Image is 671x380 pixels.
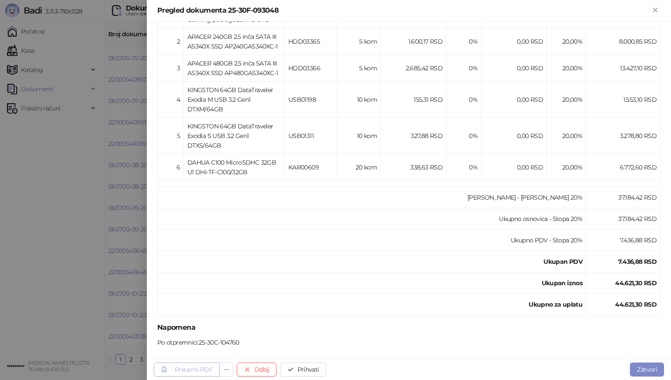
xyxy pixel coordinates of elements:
td: 0,00 RSD [481,55,547,82]
td: KAR00609 [285,154,337,181]
strong: Ukupan iznos [542,279,582,287]
div: APACER 240GB 2.5 inča SATA III AS340X SSD AP240GAS340XC-1 [187,32,281,51]
button: Zatvori [630,363,664,377]
h5: Napomena [157,322,661,333]
strong: Ukupno za uplatu [529,301,582,308]
td: 37.184,42 RSD [586,208,661,230]
td: 20 kom [337,154,381,181]
td: 1.600,17 RSD [381,28,446,55]
td: [PERSON_NAME] - [PERSON_NAME] 20% [158,187,586,208]
div: DAHUA C100 MicroSDHC 32GB U1 DHI-TF-C100/32GB [187,158,281,177]
td: 0,00 RSD [481,118,547,154]
td: 6.772,60 RSD [586,154,661,181]
td: Ukupno PDV - Stopa 20% [158,230,586,251]
span: 20,00 % [562,38,582,45]
button: Odbij [237,363,277,377]
td: 2 [158,28,184,55]
a: Preuzmi PDF [154,363,220,377]
td: 0,00 RSD [481,28,547,55]
td: USB01198 [285,82,337,118]
td: 155,31 RSD [381,82,446,118]
span: 20,00 % [562,132,582,140]
td: 10 kom [337,82,381,118]
div: APACER 480GB 2.5 inča SATA III AS340X SSD AP480GAS340XC-1 [187,59,281,78]
td: Ukupno osnovica - Stopa 20% [158,208,586,230]
td: 4 [158,82,184,118]
td: 5 [158,118,184,154]
strong: 44.621,30 RSD [615,279,657,287]
div: KINGSTON 64GB DataTraveler Exodia M USB 3.2 Gen1 DTXM/64GB [187,85,281,114]
strong: Ukupan PDV [543,258,582,266]
td: 3 [158,55,184,82]
td: 0% [446,154,481,181]
td: 13.427,10 RSD [586,55,661,82]
td: 0% [446,118,481,154]
td: 5 kom [337,55,381,82]
td: 5 kom [337,28,381,55]
span: ellipsis [223,366,229,373]
td: 0% [446,55,481,82]
td: 2.685,42 RSD [381,55,446,82]
td: 37.184,42 RSD [586,187,661,208]
td: 3.278,80 RSD [586,118,661,154]
td: 0,00 RSD [481,154,547,181]
strong: 44.621,30 RSD [615,301,657,308]
td: 7.436,88 RSD [586,230,661,251]
span: 20,00 % [562,96,582,104]
td: 1.553,10 RSD [586,82,661,118]
td: 8.000,85 RSD [586,28,661,55]
td: 0,00 RSD [481,82,547,118]
button: Zatvori [650,5,661,16]
span: 20,00 % [562,64,582,72]
td: USB01311 [285,118,337,154]
div: Po otpremnici:25-30C-104760 [156,339,242,346]
td: 0% [446,82,481,118]
span: 20,00 % [562,163,582,171]
button: Prihvati [280,363,326,377]
td: 338,63 RSD [381,154,446,181]
strong: 7.436,88 RSD [618,258,657,266]
td: 10 kom [337,118,381,154]
td: HDD03365 [285,28,337,55]
div: Pregled dokumenta 25-30F-093048 [157,5,650,16]
div: KINGSTON 64GB DataTraveler Exodia S USB 3.2 Gen1 DTXS/64GB [187,121,281,150]
td: HDD03366 [285,55,337,82]
td: 6 [158,154,184,181]
div: Preuzmi PDF [175,366,213,373]
td: 0% [446,28,481,55]
td: 327,88 RSD [381,118,446,154]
